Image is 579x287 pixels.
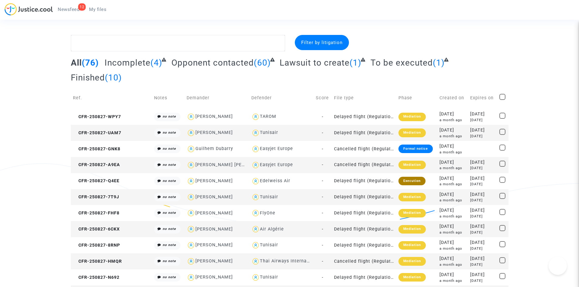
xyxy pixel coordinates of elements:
[89,7,106,12] span: My files
[470,134,495,139] div: [DATE]
[332,173,396,189] td: Delayed flight (Regulation EC 261/2004)
[187,225,195,234] img: icon-user.svg
[332,269,396,285] td: Delayed flight (Regulation EC 261/2004)
[398,209,426,217] div: Mediation
[470,230,495,235] div: [DATE]
[332,221,396,237] td: Delayed flight (Regulation EC 261/2004)
[439,255,466,262] div: [DATE]
[470,118,495,123] div: [DATE]
[195,227,233,232] div: [PERSON_NAME]
[396,87,437,109] td: Phase
[163,243,176,247] i: no note
[195,194,233,200] div: [PERSON_NAME]
[470,239,495,246] div: [DATE]
[195,275,233,280] div: [PERSON_NAME]
[437,87,468,109] td: Created on
[260,162,293,167] div: Easyjet Europe
[260,114,276,119] div: TAROM
[332,157,396,173] td: Cancelled flight (Regulation EC 261/2004)
[163,114,176,118] i: no note
[439,118,466,123] div: a month ago
[439,239,466,246] div: [DATE]
[322,259,323,264] span: -
[254,58,271,68] span: (60)
[58,7,79,12] span: Newsfeed
[439,175,466,182] div: [DATE]
[105,58,150,68] span: Incomplete
[439,166,466,171] div: a month ago
[73,243,120,248] span: CFR-250827-8RNP
[195,178,233,183] div: [PERSON_NAME]
[251,177,260,186] img: icon-user.svg
[195,162,272,167] div: [PERSON_NAME] [PERSON_NAME]
[439,214,466,219] div: a month ago
[398,273,426,282] div: Mediation
[470,223,495,230] div: [DATE]
[470,111,495,118] div: [DATE]
[163,227,176,231] i: no note
[163,259,176,263] i: no note
[71,87,152,109] td: Ref.
[195,258,233,264] div: [PERSON_NAME]
[105,73,122,83] span: (10)
[73,146,120,152] span: CFR-250827-GNK8
[439,262,466,267] div: a month ago
[439,111,466,118] div: [DATE]
[439,182,466,187] div: a month ago
[73,162,120,167] span: CFR-250827-A9EA
[398,257,426,265] div: Mediation
[322,243,323,248] span: -
[433,58,445,68] span: (1)
[163,275,176,279] i: no note
[187,257,195,266] img: icon-user.svg
[322,146,323,152] span: -
[439,223,466,230] div: [DATE]
[322,210,323,216] span: -
[195,210,233,216] div: [PERSON_NAME]
[470,278,495,283] div: [DATE]
[280,58,350,68] span: Lawsuit to create
[398,113,426,121] div: Mediation
[470,175,495,182] div: [DATE]
[73,210,119,216] span: CFR-250827-FHF8
[260,258,320,264] div: Thai Airways International
[439,230,466,235] div: a month ago
[195,242,233,248] div: [PERSON_NAME]
[251,209,260,217] img: icon-user.svg
[332,253,396,269] td: Cancelled flight (Regulation EC 261/2004)
[470,207,495,214] div: [DATE]
[71,58,82,68] span: All
[470,255,495,262] div: [DATE]
[470,262,495,267] div: [DATE]
[152,87,185,109] td: Notes
[84,5,111,14] a: My files
[439,159,466,166] div: [DATE]
[398,145,433,153] div: Formal notice
[322,178,323,183] span: -
[150,58,162,68] span: (4)
[260,227,284,232] div: Air Algérie
[73,114,121,119] span: CFR-250827-WPY7
[187,145,195,153] img: icon-user.svg
[260,194,278,200] div: Tunisair
[398,193,426,201] div: Mediation
[187,209,195,217] img: icon-user.svg
[470,127,495,134] div: [DATE]
[470,246,495,251] div: [DATE]
[322,130,323,135] span: -
[332,237,396,253] td: Delayed flight (Regulation EC 261/2004)
[439,207,466,214] div: [DATE]
[439,127,466,134] div: [DATE]
[439,246,466,251] div: a month ago
[260,210,275,216] div: FlyOne
[73,259,122,264] span: CFR-250827-HMQR
[332,109,396,125] td: Delayed flight (Regulation EC 261/2004)
[322,162,323,167] span: -
[251,241,260,250] img: icon-user.svg
[184,87,249,109] td: Demander
[187,273,195,282] img: icon-user.svg
[171,58,254,68] span: Opponent contacted
[78,3,86,11] div: 12
[5,3,53,15] img: jc-logo.svg
[260,130,278,135] div: Tunisair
